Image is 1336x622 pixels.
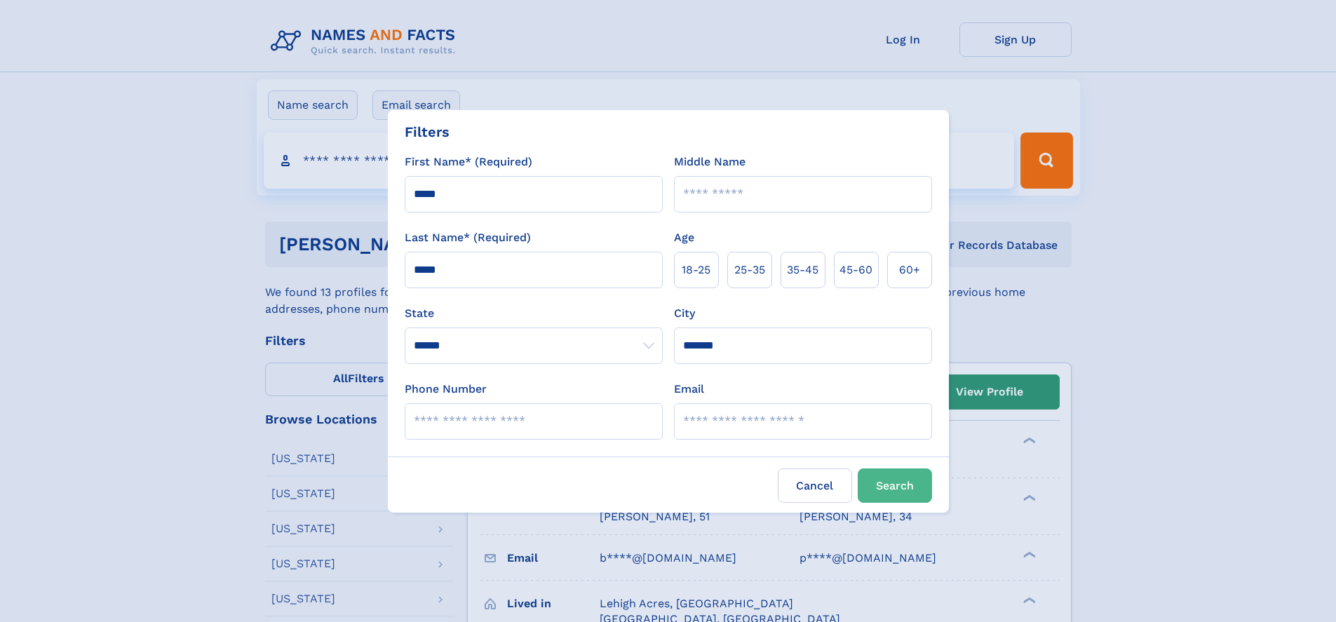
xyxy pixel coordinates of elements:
div: Filters [405,121,450,142]
span: 18‑25 [682,262,710,278]
button: Search [858,468,932,503]
label: Phone Number [405,381,487,398]
span: 60+ [899,262,920,278]
label: First Name* (Required) [405,154,532,170]
label: Last Name* (Required) [405,229,531,246]
span: 35‑45 [787,262,818,278]
label: City [674,305,695,322]
label: Cancel [778,468,852,503]
span: 45‑60 [839,262,872,278]
label: Age [674,229,694,246]
label: Email [674,381,704,398]
label: State [405,305,663,322]
span: 25‑35 [734,262,765,278]
label: Middle Name [674,154,745,170]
